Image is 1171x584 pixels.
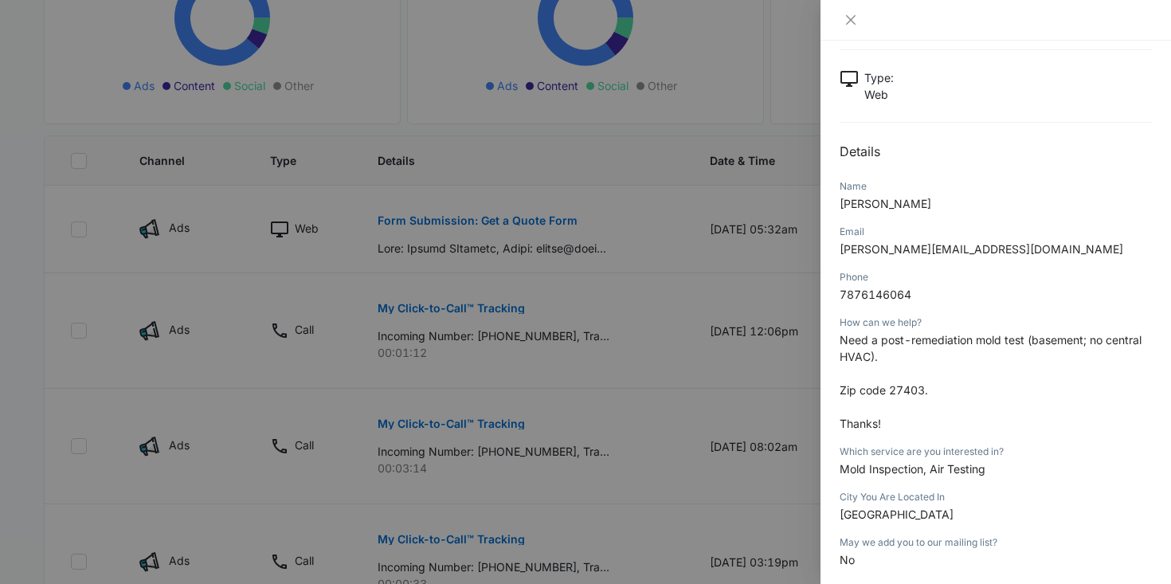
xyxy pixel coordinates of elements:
[840,13,862,27] button: Close
[840,445,1152,459] div: Which service are you interested in?
[840,553,855,566] span: No
[840,508,954,521] span: [GEOGRAPHIC_DATA]
[840,462,985,476] span: Mold Inspection, Air Testing
[840,179,1152,194] div: Name
[840,225,1152,239] div: Email
[840,288,911,301] span: 7876146064
[840,270,1152,284] div: Phone
[840,417,881,430] span: Thanks!
[840,383,928,397] span: Zip code 27403.
[864,69,894,86] p: Type :
[864,86,894,103] p: Web
[840,142,1152,161] h2: Details
[840,535,1152,550] div: May we add you to our mailing list?
[840,316,1152,330] div: How can we help?
[840,333,1142,363] span: Need a post-remediation mold test (basement; no central HVAC).
[844,14,857,26] span: close
[840,490,1152,504] div: City You Are Located In
[840,197,931,210] span: [PERSON_NAME]
[840,242,1123,256] span: [PERSON_NAME][EMAIL_ADDRESS][DOMAIN_NAME]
